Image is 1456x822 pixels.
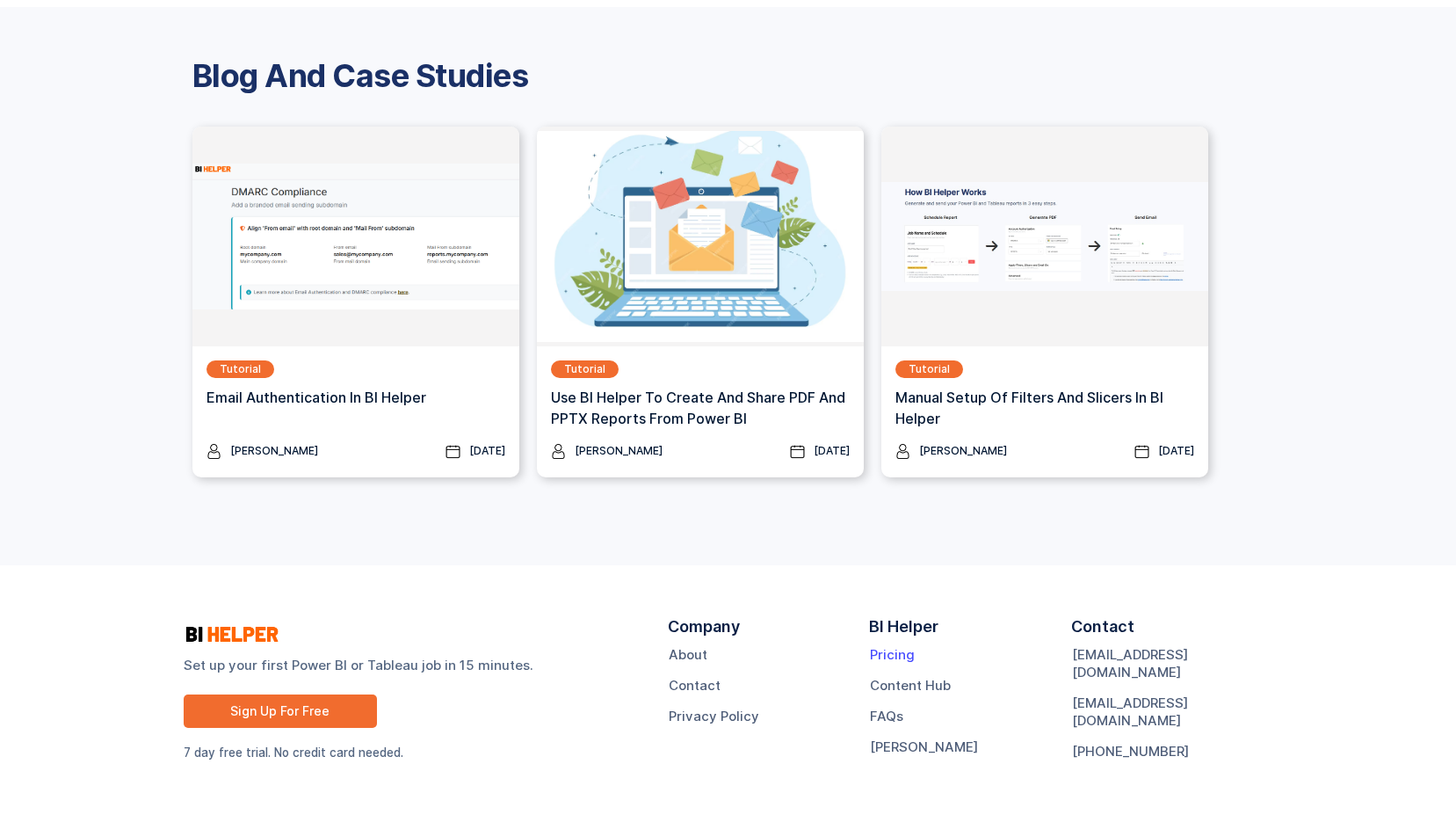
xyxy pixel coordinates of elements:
[919,442,1007,460] div: [PERSON_NAME]
[192,60,1264,91] h3: Blog And Case Studies
[881,127,1208,477] a: TutorialManual Setup of Filters and Slicers in BI Helper[PERSON_NAME][DATE]
[1072,646,1273,681] a: [EMAIL_ADDRESS][DOMAIN_NAME]
[192,127,519,477] a: TutorialEmail Authentication in BI Helper[PERSON_NAME][DATE]
[184,624,280,644] img: logo
[537,127,864,477] a: TutorialUse BI Helper To Create And Share PDF and PPTX Reports From Power BI[PERSON_NAME][DATE]
[669,708,759,725] a: Privacy Policy
[1158,442,1194,460] div: [DATE]
[184,656,633,674] strong: Set up your first Power BI or Tableau job in 15 minutes.
[870,708,903,725] a: FAQs
[909,360,950,378] div: Tutorial
[230,442,318,460] div: [PERSON_NAME]
[870,738,978,756] a: [PERSON_NAME]
[669,677,721,695] a: Contact
[469,442,505,460] div: [DATE]
[184,695,377,728] a: Sign Up For Free
[206,387,426,408] h3: Email Authentication in BI Helper
[1072,695,1273,730] a: [EMAIL_ADDRESS][DOMAIN_NAME]
[575,442,663,460] div: [PERSON_NAME]
[564,360,605,378] div: Tutorial
[870,646,915,664] a: Pricing
[895,387,1194,429] h3: Manual Setup of Filters and Slicers in BI Helper
[669,646,707,664] a: About
[1072,743,1189,760] a: [PHONE_NUMBER]
[220,360,261,378] div: Tutorial
[551,387,850,429] h3: Use BI Helper To Create And Share PDF and PPTX Reports From Power BI
[1071,618,1134,646] div: Contact
[184,746,403,760] sub: 7 day free trial. No credit card needed.
[814,442,850,460] div: [DATE]
[870,677,951,695] a: Content Hub
[668,618,740,646] div: Company
[869,618,938,646] div: BI Helper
